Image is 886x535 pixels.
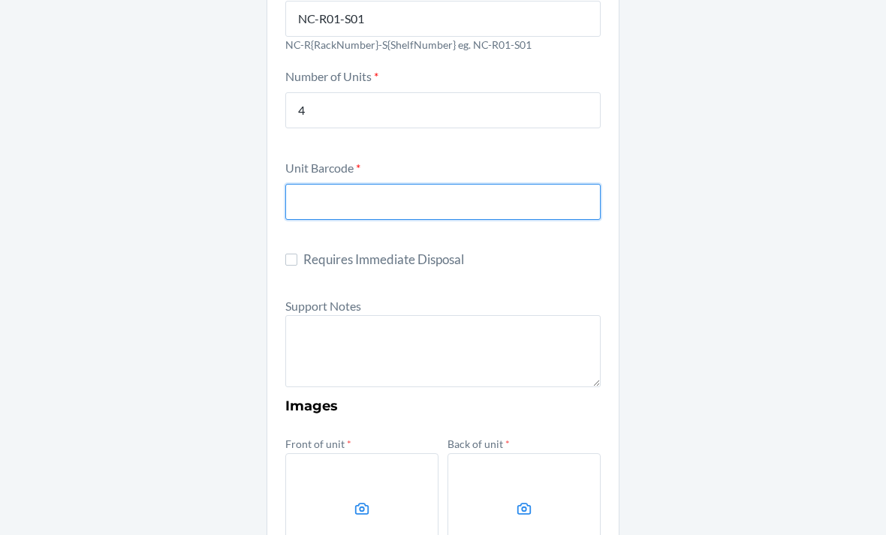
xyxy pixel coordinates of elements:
input: Requires Immediate Disposal [285,254,297,266]
label: Front of unit [285,437,351,450]
label: Number of Units [285,69,378,83]
label: Back of unit [448,437,510,450]
label: Support Notes [285,299,361,313]
h3: Images [285,396,601,416]
p: NC-R{RackNumber}-S{ShelfNumber} eg. NC-R01-S01 [285,37,601,53]
label: Unit Barcode [285,161,360,175]
span: Requires Immediate Disposal [303,250,601,269]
